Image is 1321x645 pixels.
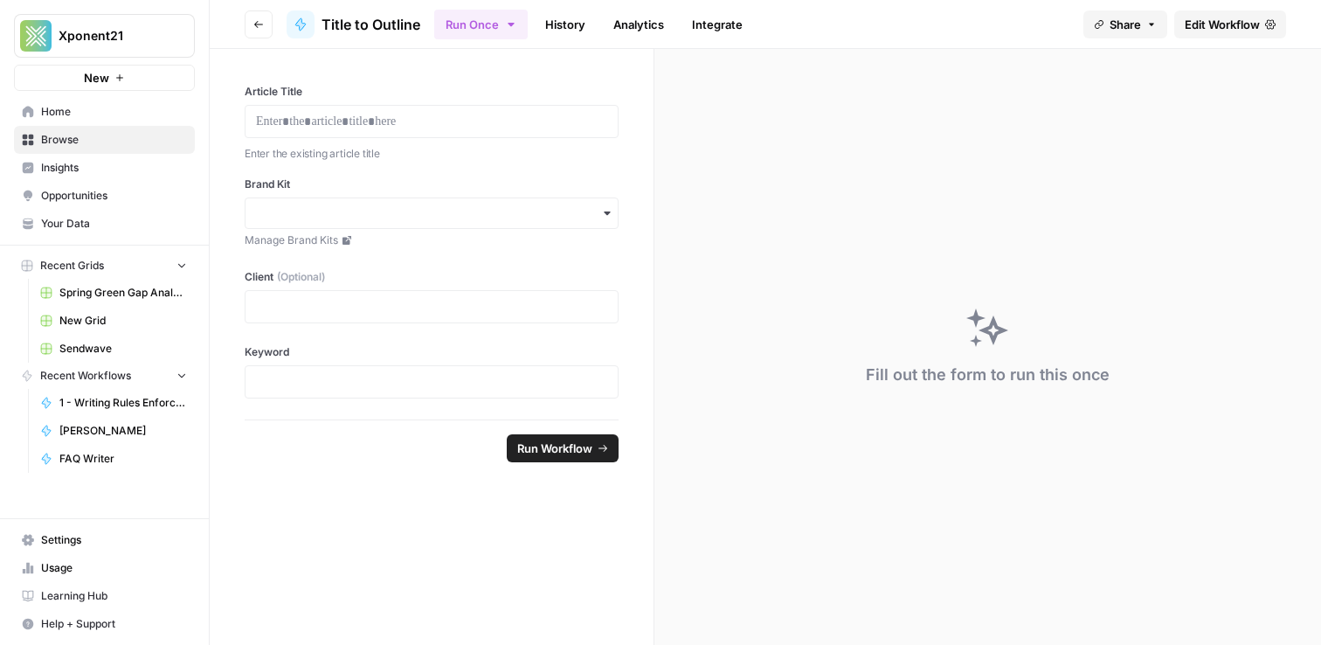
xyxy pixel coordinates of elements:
[14,582,195,610] a: Learning Hub
[1174,10,1286,38] a: Edit Workflow
[603,10,674,38] a: Analytics
[32,307,195,335] a: New Grid
[245,145,619,163] p: Enter the existing article title
[14,14,195,58] button: Workspace: Xponent21
[32,445,195,473] a: FAQ Writer
[434,10,528,39] button: Run Once
[59,313,187,329] span: New Grid
[517,440,592,457] span: Run Workflow
[41,132,187,148] span: Browse
[59,341,187,357] span: Sendwave
[1083,10,1167,38] button: Share
[40,258,104,274] span: Recent Grids
[14,554,195,582] a: Usage
[277,269,325,285] span: (Optional)
[41,160,187,176] span: Insights
[41,616,187,632] span: Help + Support
[41,104,187,120] span: Home
[14,126,195,154] a: Browse
[14,526,195,554] a: Settings
[287,10,420,38] a: Title to Outline
[245,177,619,192] label: Brand Kit
[32,279,195,307] a: Spring Green Gap Analysis Old
[32,417,195,445] a: [PERSON_NAME]
[507,434,619,462] button: Run Workflow
[14,65,195,91] button: New
[866,363,1110,387] div: Fill out the form to run this once
[41,532,187,548] span: Settings
[84,69,109,87] span: New
[681,10,753,38] a: Integrate
[245,232,619,248] a: Manage Brand Kits
[41,588,187,604] span: Learning Hub
[14,154,195,182] a: Insights
[14,610,195,638] button: Help + Support
[20,20,52,52] img: Xponent21 Logo
[59,395,187,411] span: 1 - Writing Rules Enforcer (need to add internal links)
[32,335,195,363] a: Sendwave
[1185,16,1260,33] span: Edit Workflow
[245,84,619,100] label: Article Title
[245,269,619,285] label: Client
[41,188,187,204] span: Opportunities
[14,98,195,126] a: Home
[59,27,164,45] span: Xponent21
[1110,16,1141,33] span: Share
[14,210,195,238] a: Your Data
[40,368,131,384] span: Recent Workflows
[41,216,187,232] span: Your Data
[322,14,420,35] span: Title to Outline
[59,285,187,301] span: Spring Green Gap Analysis Old
[32,389,195,417] a: 1 - Writing Rules Enforcer (need to add internal links)
[535,10,596,38] a: History
[59,423,187,439] span: [PERSON_NAME]
[14,182,195,210] a: Opportunities
[14,253,195,279] button: Recent Grids
[59,451,187,467] span: FAQ Writer
[14,363,195,389] button: Recent Workflows
[41,560,187,576] span: Usage
[245,344,619,360] label: Keyword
